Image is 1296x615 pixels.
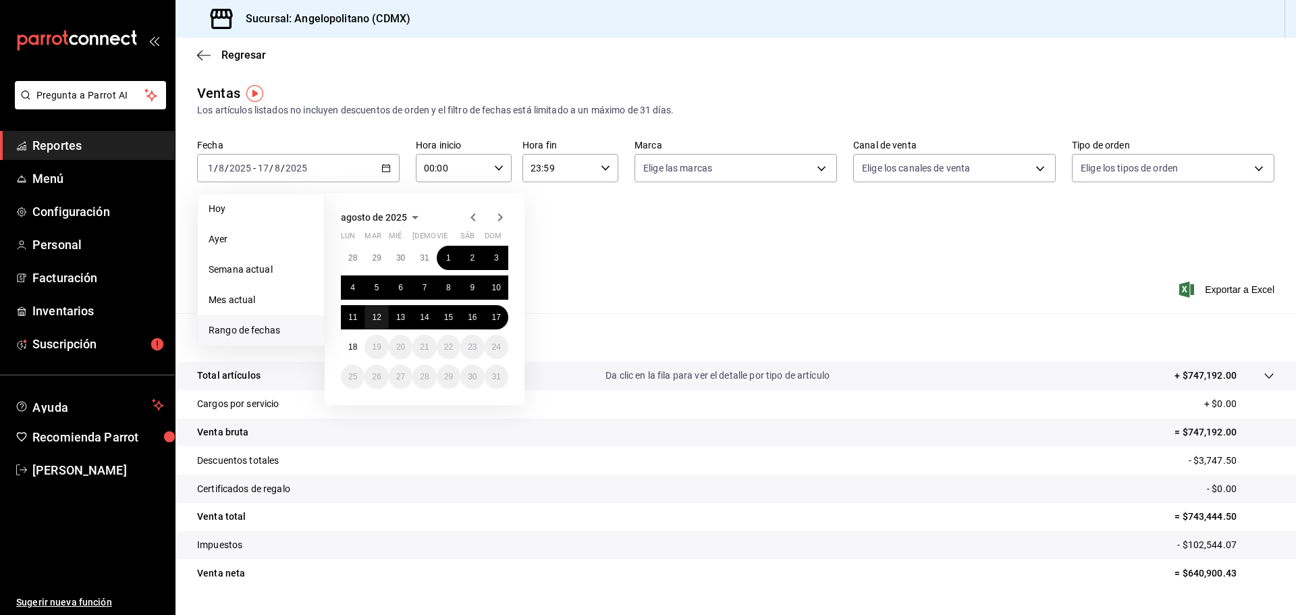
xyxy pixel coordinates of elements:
span: Personal [32,236,164,254]
abbr: 30 de agosto de 2025 [468,372,477,381]
button: open_drawer_menu [148,35,159,46]
button: 16 de agosto de 2025 [460,305,484,329]
abbr: 13 de agosto de 2025 [396,313,405,322]
abbr: 27 de agosto de 2025 [396,372,405,381]
button: 22 de agosto de 2025 [437,335,460,359]
button: 11 de agosto de 2025 [341,305,364,329]
abbr: 28 de julio de 2025 [348,253,357,263]
span: / [214,163,218,173]
abbr: jueves [412,232,492,246]
button: 17 de agosto de 2025 [485,305,508,329]
p: + $747,192.00 [1174,369,1237,383]
abbr: lunes [341,232,355,246]
input: -- [257,163,269,173]
p: = $640,900.43 [1174,566,1274,581]
button: Regresar [197,49,266,61]
button: 23 de agosto de 2025 [460,335,484,359]
label: Hora fin [522,140,618,150]
p: Venta neta [197,566,245,581]
span: [PERSON_NAME] [32,461,164,479]
abbr: martes [364,232,381,246]
span: / [269,163,273,173]
p: Certificados de regalo [197,482,290,496]
button: 24 de agosto de 2025 [485,335,508,359]
p: - $3,747.50 [1189,454,1274,468]
button: 5 de agosto de 2025 [364,275,388,300]
abbr: 4 de agosto de 2025 [350,283,355,292]
button: 28 de agosto de 2025 [412,365,436,389]
button: 18 de agosto de 2025 [341,335,364,359]
abbr: 10 de agosto de 2025 [492,283,501,292]
abbr: 5 de agosto de 2025 [375,283,379,292]
abbr: 22 de agosto de 2025 [444,342,453,352]
span: Reportes [32,136,164,155]
label: Tipo de orden [1072,140,1274,150]
abbr: 2 de agosto de 2025 [470,253,475,263]
button: 8 de agosto de 2025 [437,275,460,300]
img: Tooltip marker [246,85,263,102]
span: Hoy [209,202,313,216]
button: 25 de agosto de 2025 [341,365,364,389]
p: + $0.00 [1204,397,1274,411]
button: 30 de agosto de 2025 [460,365,484,389]
abbr: 29 de julio de 2025 [372,253,381,263]
abbr: 8 de agosto de 2025 [446,283,451,292]
button: 10 de agosto de 2025 [485,275,508,300]
abbr: 9 de agosto de 2025 [470,283,475,292]
span: Elige los tipos de orden [1081,161,1178,175]
span: - [253,163,256,173]
span: Elige los canales de venta [862,161,970,175]
span: agosto de 2025 [341,212,407,223]
input: -- [218,163,225,173]
p: Cargos por servicio [197,397,279,411]
button: 27 de agosto de 2025 [389,365,412,389]
abbr: 12 de agosto de 2025 [372,313,381,322]
span: Recomienda Parrot [32,428,164,446]
abbr: 23 de agosto de 2025 [468,342,477,352]
div: Los artículos listados no incluyen descuentos de orden y el filtro de fechas está limitado a un m... [197,103,1274,117]
p: Da clic en la fila para ver el detalle por tipo de artículo [605,369,830,383]
span: Sugerir nueva función [16,595,164,610]
input: -- [274,163,281,173]
div: Ventas [197,83,240,103]
input: ---- [229,163,252,173]
span: Configuración [32,203,164,221]
p: = $743,444.50 [1174,510,1274,524]
h3: Sucursal: Angelopolitano (CDMX) [235,11,410,27]
label: Canal de venta [853,140,1056,150]
abbr: 14 de agosto de 2025 [420,313,429,322]
abbr: 28 de agosto de 2025 [420,372,429,381]
span: Rango de fechas [209,323,313,338]
abbr: 26 de agosto de 2025 [372,372,381,381]
p: Venta total [197,510,246,524]
button: 29 de agosto de 2025 [437,365,460,389]
span: Mes actual [209,293,313,307]
abbr: viernes [437,232,448,246]
button: 12 de agosto de 2025 [364,305,388,329]
span: Ayer [209,232,313,246]
abbr: 3 de agosto de 2025 [494,253,499,263]
span: Pregunta a Parrot AI [36,88,145,103]
button: 7 de agosto de 2025 [412,275,436,300]
button: 1 de agosto de 2025 [437,246,460,270]
abbr: 1 de agosto de 2025 [446,253,451,263]
abbr: 18 de agosto de 2025 [348,342,357,352]
p: Impuestos [197,538,242,552]
a: Pregunta a Parrot AI [9,98,166,112]
span: Elige las marcas [643,161,712,175]
button: 21 de agosto de 2025 [412,335,436,359]
input: ---- [285,163,308,173]
button: 14 de agosto de 2025 [412,305,436,329]
label: Fecha [197,140,400,150]
span: Ayuda [32,397,146,413]
abbr: miércoles [389,232,402,246]
p: = $747,192.00 [1174,425,1274,439]
button: 15 de agosto de 2025 [437,305,460,329]
label: Marca [634,140,837,150]
abbr: 29 de agosto de 2025 [444,372,453,381]
abbr: 25 de agosto de 2025 [348,372,357,381]
button: 13 de agosto de 2025 [389,305,412,329]
abbr: 21 de agosto de 2025 [420,342,429,352]
abbr: 7 de agosto de 2025 [423,283,427,292]
button: 20 de agosto de 2025 [389,335,412,359]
